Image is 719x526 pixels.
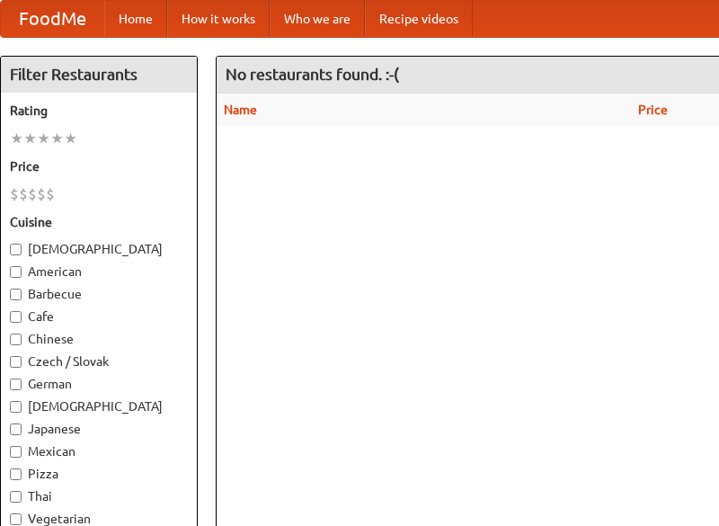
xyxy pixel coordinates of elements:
a: Recipe videos [365,1,473,37]
label: Cafe [10,308,188,325]
h5: Price [10,157,188,175]
label: Barbecue [10,285,188,303]
input: Barbecue [10,289,22,300]
input: Chinese [10,334,22,345]
label: [DEMOGRAPHIC_DATA] [10,397,188,415]
li: ★ [23,129,37,148]
input: German [10,379,22,390]
input: Pizza [10,468,22,480]
h5: Cuisine [10,213,188,231]
label: Japanese [10,420,188,438]
label: Thai [10,487,188,505]
label: Pizza [10,465,188,483]
ng-pluralize: No restaurants found. :-( [226,66,399,83]
li: ★ [50,129,64,148]
input: Cafe [10,311,22,323]
li: $ [46,184,55,204]
a: Name [224,103,257,117]
a: Price [638,103,668,117]
li: $ [19,184,28,204]
label: Czech / Slovak [10,352,188,370]
input: Czech / Slovak [10,356,22,368]
input: American [10,266,22,278]
a: Who we are [270,1,365,37]
li: $ [28,184,37,204]
input: [DEMOGRAPHIC_DATA] [10,244,22,255]
label: Chinese [10,330,188,348]
h4: Filter Restaurants [1,57,197,93]
a: Home [104,1,167,37]
input: Thai [10,491,22,503]
input: [DEMOGRAPHIC_DATA] [10,401,22,413]
label: Mexican [10,442,188,460]
h5: Rating [10,102,188,120]
label: German [10,375,188,393]
input: Japanese [10,423,22,435]
label: American [10,263,188,281]
li: ★ [37,129,50,148]
input: Mexican [10,446,22,458]
li: $ [10,184,19,204]
li: ★ [10,129,23,148]
label: [DEMOGRAPHIC_DATA] [10,240,188,258]
li: $ [37,184,46,204]
a: FoodMe [1,1,104,37]
a: How it works [167,1,270,37]
input: Vegetarian [10,513,22,525]
li: ★ [64,129,77,148]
